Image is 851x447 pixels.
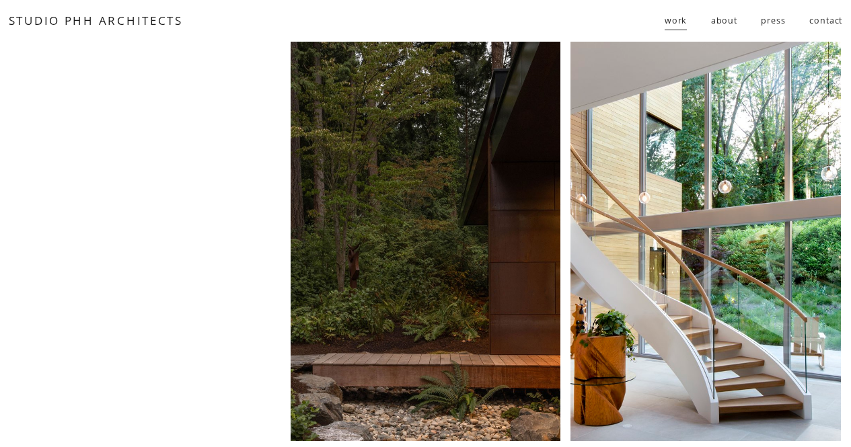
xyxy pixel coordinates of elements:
a: press [761,9,785,32]
a: about [711,9,737,32]
a: STUDIO PHH ARCHITECTS [9,13,183,28]
a: folder dropdown [665,9,688,32]
a: contact [809,9,842,32]
span: work [665,10,688,31]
